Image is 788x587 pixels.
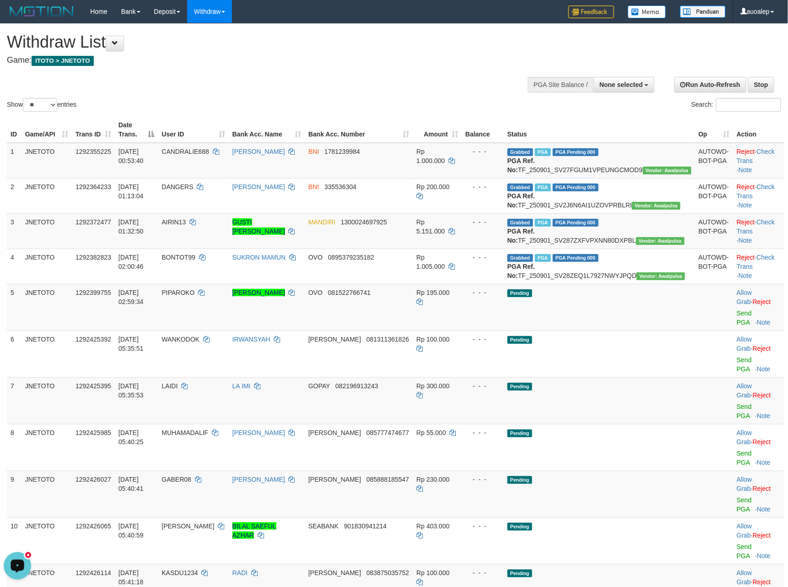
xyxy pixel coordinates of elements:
td: · [733,284,784,331]
span: Vendor URL: https://service2.1velocity.biz [637,272,685,280]
span: GOPAY [308,382,330,390]
span: Copy 1300024697925 to clipboard [341,218,387,226]
span: None selected [599,81,643,88]
span: · [737,382,753,399]
th: ID [7,117,22,143]
span: OVO [308,289,323,296]
a: Reject [737,183,755,190]
span: Rp 1.005.000 [416,254,445,270]
span: 1292382823 [76,254,111,261]
span: [DATE] 05:40:59 [119,522,144,539]
span: · [737,429,753,446]
b: PGA Ref. No: [507,228,535,244]
span: · [737,569,753,586]
a: Reject [753,485,771,492]
div: - - - [465,217,500,227]
span: 1292425392 [76,336,111,343]
div: - - - [465,428,500,437]
span: · [737,476,753,492]
td: JNETOTO [22,249,72,284]
span: Vendor URL: https://service2.1velocity.biz [632,202,680,210]
img: Button%20Memo.svg [628,5,666,18]
span: Pending [507,336,532,344]
a: [PERSON_NAME] [232,183,285,190]
img: MOTION_logo.png [7,5,76,18]
span: · [737,336,753,352]
td: JNETOTO [22,424,72,471]
span: Marked by auowiliam [535,219,551,227]
div: - - - [465,381,500,391]
td: · [733,377,784,424]
span: 1292355225 [76,148,111,155]
a: Reject [737,218,755,226]
div: PGA Site Balance / [528,77,594,92]
a: IRWANSYAH [232,336,270,343]
span: Grabbed [507,254,533,262]
span: BNI [308,148,319,155]
span: 1292372477 [76,218,111,226]
a: Allow Grab [737,289,752,305]
span: AIRIN13 [162,218,186,226]
b: PGA Ref. No: [507,192,535,209]
a: Check Trans [737,254,775,270]
a: Send PGA [737,496,752,513]
span: PIPAROKO [162,289,194,296]
h1: Withdraw List [7,33,516,51]
a: Check Trans [737,218,775,235]
span: Pending [507,570,532,577]
img: Feedback.jpg [568,5,614,18]
span: Rp 300.000 [416,382,449,390]
td: 1 [7,143,22,179]
a: Note [739,237,752,244]
a: Note [757,459,771,466]
a: Check Trans [737,183,775,200]
span: Copy 335536304 to clipboard [324,183,356,190]
span: · [737,289,753,305]
span: 1292364233 [76,183,111,190]
span: BONTOT99 [162,254,195,261]
span: Pending [507,523,532,531]
a: Allow Grab [737,336,752,352]
a: Reject [753,578,771,586]
td: JNETOTO [22,517,72,564]
span: PGA Pending [553,219,599,227]
span: GABER08 [162,476,191,483]
td: JNETOTO [22,471,72,517]
span: [DATE] 05:35:51 [119,336,144,352]
span: [PERSON_NAME] [308,336,361,343]
span: Copy 085888185547 to clipboard [367,476,409,483]
span: OVO [308,254,323,261]
a: Run Auto-Refresh [675,77,746,92]
div: new message indicator [24,2,32,11]
div: - - - [465,253,500,262]
a: Send PGA [737,403,752,419]
span: · [737,522,753,539]
th: Bank Acc. Name: activate to sort column ascending [229,117,305,143]
span: [DATE] 02:59:34 [119,289,144,305]
span: [DATE] 01:32:50 [119,218,144,235]
a: Reject [737,148,755,155]
span: [DATE] 05:40:25 [119,429,144,446]
a: LA IMI [232,382,251,390]
td: TF_250901_SV2J6N6AI1UZOVPRBLRI [504,178,695,213]
span: Copy 1781239984 to clipboard [324,148,360,155]
td: JNETOTO [22,143,72,179]
span: Marked by auonisif [535,148,551,156]
span: Copy 0895379235182 to clipboard [328,254,374,261]
span: MUHAMADALIF [162,429,208,436]
span: PGA Pending [553,254,599,262]
td: 4 [7,249,22,284]
a: Note [739,166,752,174]
span: DANGERS [162,183,193,190]
div: - - - [465,147,500,156]
span: [PERSON_NAME] [162,522,214,530]
span: Rp 195.000 [416,289,449,296]
td: JNETOTO [22,377,72,424]
th: Game/API: activate to sort column ascending [22,117,72,143]
span: Pending [507,383,532,391]
a: Note [739,201,752,209]
div: - - - [465,522,500,531]
div: - - - [465,335,500,344]
span: [DATE] 05:35:53 [119,382,144,399]
a: Allow Grab [737,429,752,446]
